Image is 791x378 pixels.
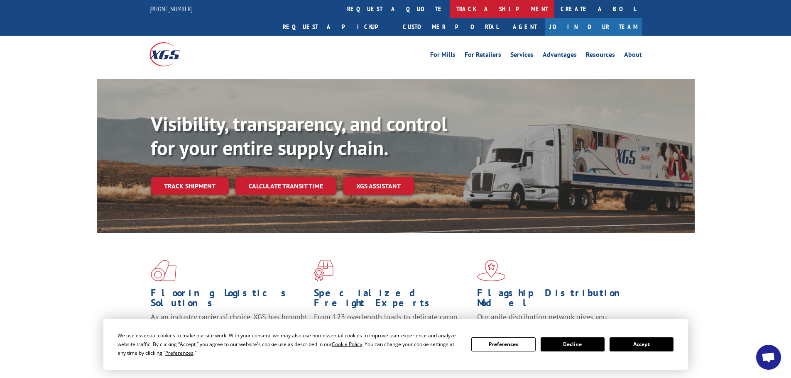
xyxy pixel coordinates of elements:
[477,312,630,332] span: Our agile distribution network gives you nationwide inventory management on demand.
[624,51,642,61] a: About
[332,341,362,348] span: Cookie Policy
[277,18,397,36] a: Request a pickup
[504,18,545,36] a: Agent
[235,177,336,195] a: Calculate transit time
[314,288,471,312] h1: Specialized Freight Experts
[610,337,673,351] button: Accept
[430,51,455,61] a: For Mills
[541,337,605,351] button: Decline
[586,51,615,61] a: Resources
[151,260,176,281] img: xgs-icon-total-supply-chain-intelligence-red
[471,337,535,351] button: Preferences
[165,349,193,356] span: Preferences
[149,5,193,13] a: [PHONE_NUMBER]
[151,288,308,312] h1: Flooring Logistics Solutions
[103,319,688,370] div: Cookie Consent Prompt
[151,177,229,195] a: Track shipment
[151,312,307,341] span: As an industry carrier of choice, XGS has brought innovation and dedication to flooring logistics...
[756,345,781,370] div: Open chat
[543,51,577,61] a: Advantages
[343,177,414,195] a: XGS ASSISTANT
[118,331,461,357] div: We use essential cookies to make our site work. With your consent, we may also use non-essential ...
[465,51,501,61] a: For Retailers
[477,288,634,312] h1: Flagship Distribution Model
[397,18,504,36] a: Customer Portal
[510,51,534,61] a: Services
[314,260,333,281] img: xgs-icon-focused-on-flooring-red
[314,312,471,349] p: From 123 overlength loads to delicate cargo, our experienced staff knows the best way to move you...
[151,111,447,161] b: Visibility, transparency, and control for your entire supply chain.
[477,260,506,281] img: xgs-icon-flagship-distribution-model-red
[545,18,642,36] a: Join Our Team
